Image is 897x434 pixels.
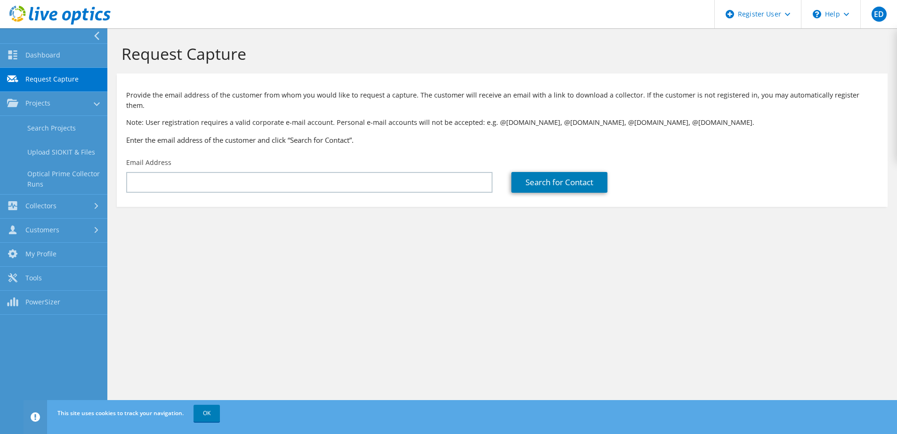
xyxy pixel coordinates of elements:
p: Provide the email address of the customer from whom you would like to request a capture. The cust... [126,90,878,111]
a: Search for Contact [511,172,607,193]
label: Email Address [126,158,171,167]
span: ED [872,7,887,22]
p: Note: User registration requires a valid corporate e-mail account. Personal e-mail accounts will ... [126,117,878,128]
h1: Request Capture [121,44,878,64]
a: OK [194,405,220,422]
h3: Enter the email address of the customer and click “Search for Contact”. [126,135,878,145]
svg: \n [813,10,821,18]
span: This site uses cookies to track your navigation. [57,409,184,417]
